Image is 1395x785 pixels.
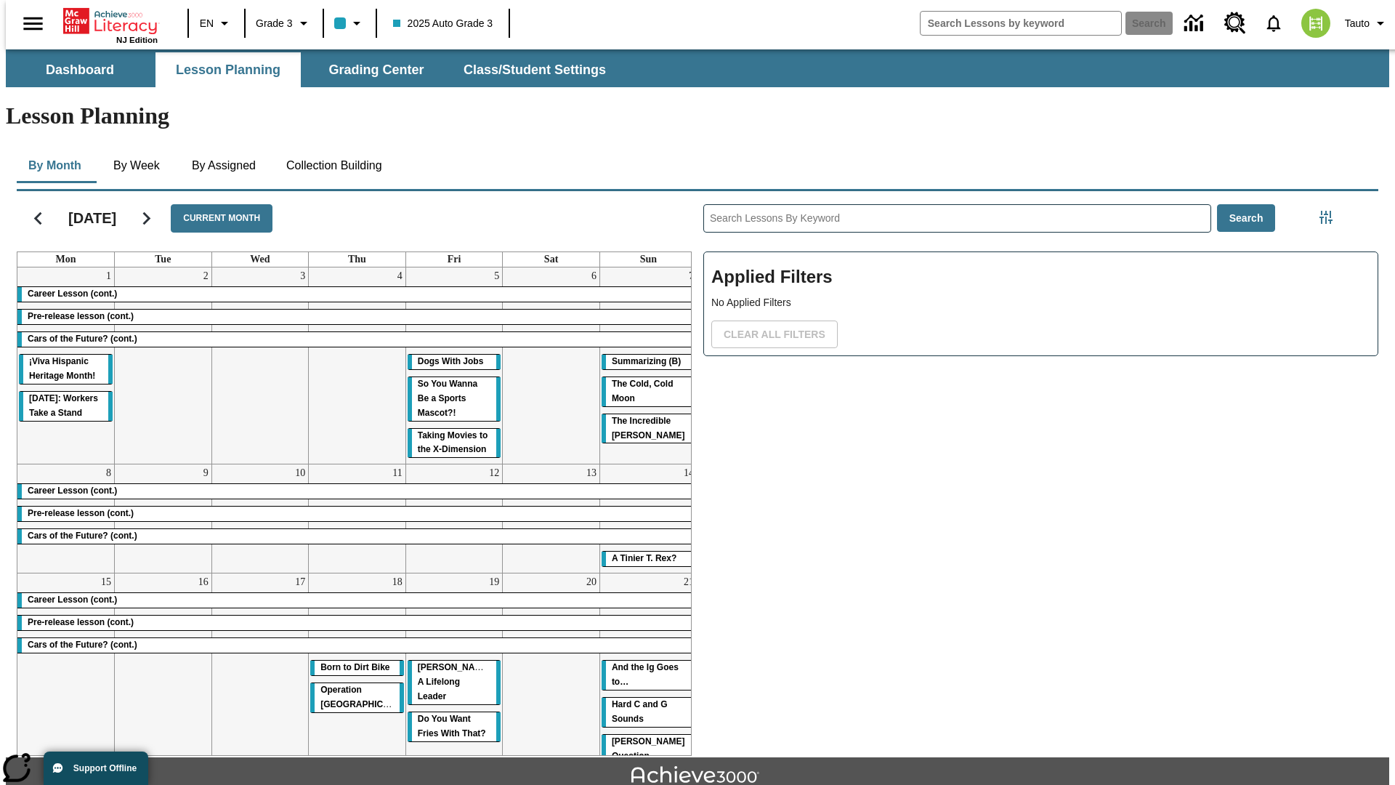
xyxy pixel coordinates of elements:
button: Class/Student Settings [452,52,618,87]
a: Tuesday [152,252,174,267]
a: Friday [445,252,464,267]
input: Search Lessons By Keyword [704,205,1210,232]
td: September 10, 2025 [211,464,309,573]
div: Dianne Feinstein: A Lifelong Leader [408,661,501,704]
span: Dianne Feinstein: A Lifelong Leader [418,662,494,701]
a: Thursday [345,252,369,267]
span: Labor Day: Workers Take a Stand [29,393,98,418]
span: ¡Viva Hispanic Heritage Month! [29,356,95,381]
input: search field [921,12,1121,35]
button: Filters Side menu [1311,203,1341,232]
h1: Lesson Planning [6,102,1389,129]
a: September 13, 2025 [583,464,599,482]
a: September 10, 2025 [292,464,308,482]
button: Search [1217,204,1276,233]
span: EN [200,16,214,31]
a: September 21, 2025 [681,573,697,591]
td: September 11, 2025 [309,464,406,573]
div: Career Lesson (cont.) [17,484,697,499]
span: Pre-release lesson (cont.) [28,617,134,627]
span: The Cold, Cold Moon [612,379,674,403]
div: Do You Want Fries With That? [408,712,501,741]
span: Grading Center [328,62,424,78]
button: Dashboard [7,52,153,87]
div: Labor Day: Workers Take a Stand [19,392,113,421]
span: The Incredible Kellee Edwards [612,416,685,440]
a: September 6, 2025 [589,267,599,285]
div: And the Ig Goes to… [602,661,695,690]
span: Joplin's Question [612,736,685,761]
a: September 12, 2025 [486,464,502,482]
span: Hard C and G Sounds [612,699,668,724]
span: Pre-release lesson (cont.) [28,311,134,321]
span: Career Lesson (cont.) [28,486,117,496]
td: September 8, 2025 [17,464,115,573]
span: Operation London Bridge [320,685,413,709]
a: September 3, 2025 [297,267,308,285]
button: Profile/Settings [1339,10,1395,36]
h2: [DATE] [68,209,116,227]
a: September 5, 2025 [491,267,502,285]
div: So You Wanna Be a Sports Mascot?! [408,377,501,421]
span: Cars of the Future? (cont.) [28,531,137,541]
img: avatar image [1301,9,1330,38]
span: Support Offline [73,763,137,773]
td: September 5, 2025 [405,267,503,464]
div: Dogs With Jobs [408,355,501,369]
a: Wednesday [247,252,272,267]
td: September 1, 2025 [17,267,115,464]
span: And the Ig Goes to… [612,662,679,687]
div: SubNavbar [6,49,1389,87]
div: Applied Filters [703,251,1378,356]
a: Saturday [541,252,561,267]
button: Language: EN, Select a language [193,10,240,36]
h2: Applied Filters [711,259,1370,295]
a: September 18, 2025 [389,573,405,591]
button: Select a new avatar [1293,4,1339,42]
td: September 3, 2025 [211,267,309,464]
button: Support Offline [44,752,148,785]
div: Calendar [5,185,692,756]
span: Tauto [1345,16,1370,31]
div: Born to Dirt Bike [310,661,404,675]
span: Cars of the Future? (cont.) [28,640,137,650]
div: Pre-release lesson (cont.) [17,616,697,630]
button: Open side menu [12,2,54,45]
span: Lesson Planning [176,62,280,78]
div: Taking Movies to the X-Dimension [408,429,501,458]
button: Next [128,200,165,237]
div: Cars of the Future? (cont.) [17,529,697,544]
div: Search [692,185,1378,756]
button: Class color is light blue. Change class color [328,10,371,36]
div: The Cold, Cold Moon [602,377,695,406]
a: September 17, 2025 [292,573,308,591]
td: September 6, 2025 [503,267,600,464]
a: Monday [53,252,79,267]
a: September 8, 2025 [103,464,114,482]
td: September 12, 2025 [405,464,503,573]
div: Hard C and G Sounds [602,698,695,727]
div: Career Lesson (cont.) [17,287,697,302]
button: Grading Center [304,52,449,87]
td: September 14, 2025 [599,464,697,573]
td: September 13, 2025 [503,464,600,573]
span: Summarizing (B) [612,356,681,366]
span: 2025 Auto Grade 3 [393,16,493,31]
p: No Applied Filters [711,295,1370,310]
td: September 2, 2025 [115,267,212,464]
a: September 1, 2025 [103,267,114,285]
a: September 15, 2025 [98,573,114,591]
div: The Incredible Kellee Edwards [602,414,695,443]
div: Cars of the Future? (cont.) [17,332,697,347]
div: Pre-release lesson (cont.) [17,507,697,521]
button: Lesson Planning [155,52,301,87]
a: September 16, 2025 [195,573,211,591]
div: Joplin's Question [602,735,695,764]
span: Class/Student Settings [464,62,606,78]
div: A Tinier T. Rex? [602,552,695,566]
button: Previous [20,200,57,237]
td: September 7, 2025 [599,267,697,464]
button: By Assigned [180,148,267,183]
span: Taking Movies to the X-Dimension [418,430,488,455]
span: A Tinier T. Rex? [612,553,676,563]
